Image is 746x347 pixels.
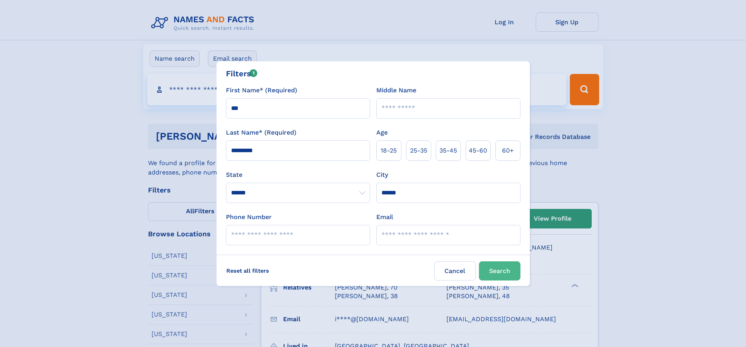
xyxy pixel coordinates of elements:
label: Age [376,128,388,137]
button: Search [479,261,520,280]
label: Reset all filters [221,261,274,280]
label: City [376,170,388,180]
span: 60+ [502,146,514,155]
span: 25‑35 [410,146,427,155]
label: Phone Number [226,212,272,222]
label: Middle Name [376,86,416,95]
span: 45‑60 [469,146,487,155]
span: 18‑25 [381,146,397,155]
label: State [226,170,370,180]
label: Email [376,212,393,222]
div: Filters [226,68,258,79]
label: First Name* (Required) [226,86,297,95]
label: Last Name* (Required) [226,128,296,137]
label: Cancel [434,261,476,280]
span: 35‑45 [439,146,457,155]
